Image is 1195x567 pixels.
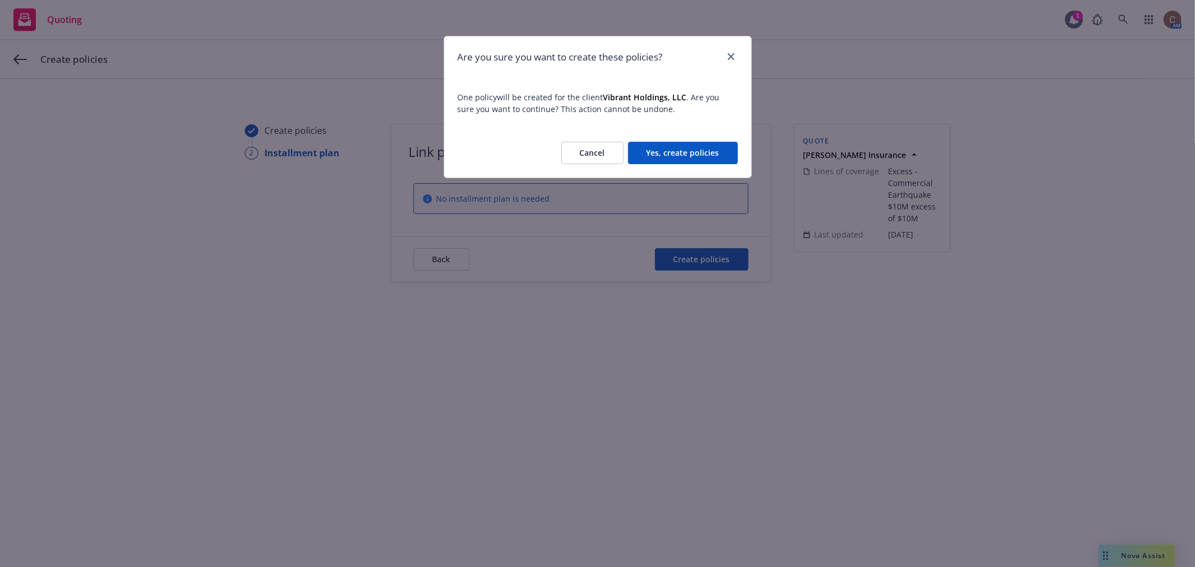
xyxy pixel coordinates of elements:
[458,91,738,115] span: One policy will be created for the client . Are you sure you want to continue? This action cannot...
[561,142,624,164] button: Cancel
[724,50,738,63] a: close
[603,92,687,103] strong: Vibrant Holdings, LLC
[628,142,738,164] button: Yes, create policies
[458,50,663,64] h1: Are you sure you want to create these policies?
